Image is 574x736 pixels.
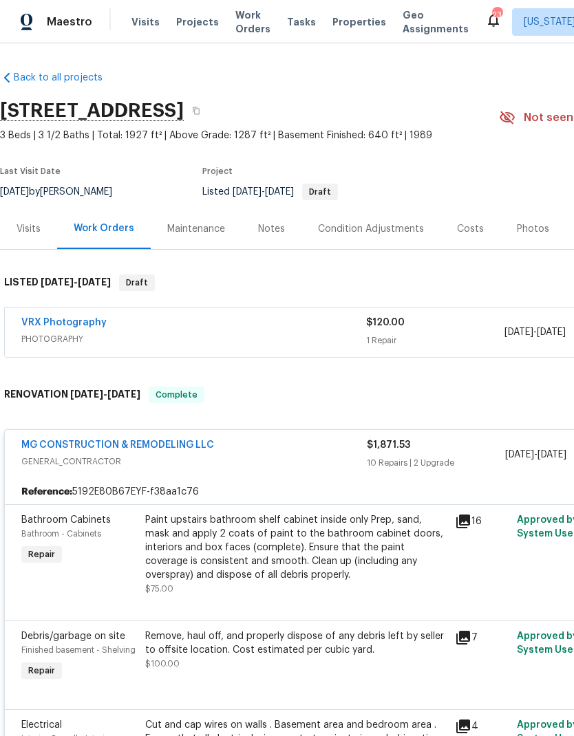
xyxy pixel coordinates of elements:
b: Reference: [21,485,72,499]
span: Draft [304,188,337,196]
span: Draft [120,276,153,290]
div: Visits [17,222,41,236]
span: [DATE] [537,327,566,337]
div: Maintenance [167,222,225,236]
span: [DATE] [41,277,74,287]
span: Work Orders [235,8,270,36]
span: [DATE] [265,187,294,197]
span: - [41,277,111,287]
span: $1,871.53 [367,440,410,450]
div: 4 [455,718,509,735]
span: Repair [23,548,61,561]
span: Repair [23,664,61,678]
span: [DATE] [78,277,111,287]
span: - [233,187,294,197]
span: - [505,448,566,462]
div: Condition Adjustments [318,222,424,236]
span: Geo Assignments [403,8,469,36]
span: Tasks [287,17,316,27]
span: [DATE] [504,327,533,337]
div: 1 Repair [366,334,504,347]
span: Finished basement - Shelving [21,646,136,654]
span: $75.00 [145,585,173,593]
span: Bathroom Cabinets [21,515,111,525]
span: Maestro [47,15,92,29]
div: Work Orders [74,221,134,235]
span: [DATE] [505,450,534,459]
div: Paint upstairs bathroom shelf cabinet inside only Prep, sand, mask and apply 2 coats of paint to ... [145,513,447,582]
span: [DATE] [70,389,103,399]
span: Debris/garbage on site [21,631,125,641]
span: Listed [202,187,338,197]
span: [DATE] [233,187,262,197]
span: Bathroom - Cabinets [21,530,101,538]
span: - [504,325,566,339]
button: Copy Address [184,98,209,123]
a: MG CONSTRUCTION & REMODELING LLC [21,440,214,450]
span: Project [202,167,233,175]
span: $100.00 [145,660,180,668]
span: Electrical [21,720,62,730]
div: Notes [258,222,285,236]
div: 16 [455,513,509,530]
span: Properties [332,15,386,29]
div: Remove, haul off, and properly dispose of any debris left by seller to offsite location. Cost est... [145,629,447,657]
span: [DATE] [107,389,140,399]
span: [DATE] [538,450,566,459]
div: 7 [455,629,509,646]
span: - [70,389,140,399]
div: 23 [492,8,502,22]
span: Complete [150,388,203,402]
span: Projects [176,15,219,29]
h6: LISTED [4,274,111,291]
div: Costs [457,222,484,236]
span: Visits [131,15,160,29]
div: Photos [517,222,549,236]
span: GENERAL_CONTRACTOR [21,455,367,468]
div: 10 Repairs | 2 Upgrade [367,456,505,470]
span: PHOTOGRAPHY [21,332,366,346]
h6: RENOVATION [4,387,140,403]
a: VRX Photography [21,318,107,327]
span: $120.00 [366,318,405,327]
